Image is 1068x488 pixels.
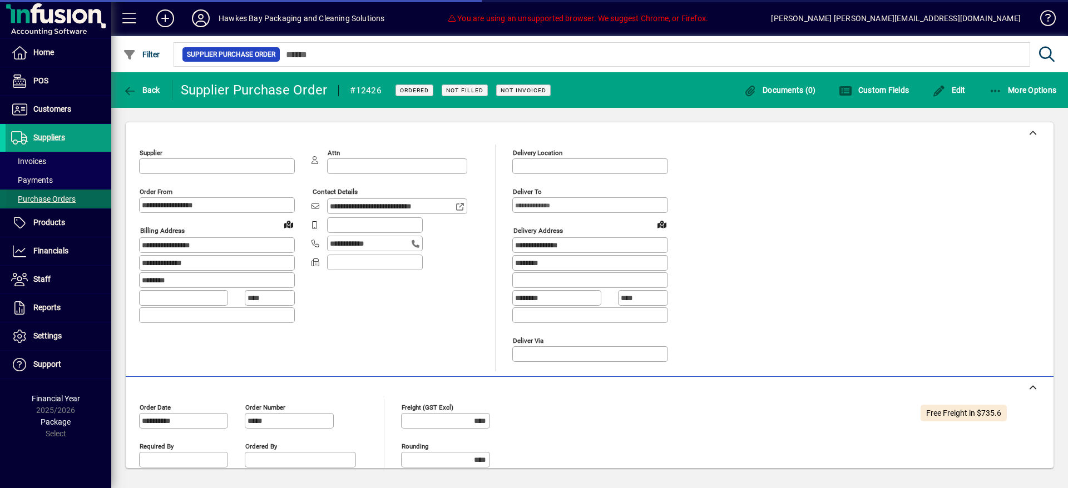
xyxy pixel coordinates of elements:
[926,409,1001,417] span: Free Freight in $735.6
[181,81,328,99] div: Supplier Purchase Order
[11,157,46,166] span: Invoices
[836,80,912,100] button: Custom Fields
[245,442,277,450] mat-label: Ordered by
[280,215,298,233] a: View on map
[446,87,483,94] span: Not Filled
[989,86,1057,94] span: More Options
[744,86,816,94] span: Documents (0)
[6,96,111,123] a: Customers
[123,86,160,94] span: Back
[140,403,171,411] mat-label: Order date
[929,80,968,100] button: Edit
[33,275,51,283] span: Staff
[350,82,382,99] div: #12426
[219,9,385,27] div: Hawkes Bay Packaging and Cleaning Solutions
[400,87,429,94] span: Ordered
[33,133,65,142] span: Suppliers
[402,403,453,411] mat-label: Freight (GST excl)
[448,14,708,23] span: You are using an unsupported browser. We suggest Chrome, or Firefox.
[140,149,162,157] mat-label: Supplier
[6,351,111,379] a: Support
[986,80,1060,100] button: More Options
[6,152,111,171] a: Invoices
[932,86,966,94] span: Edit
[6,67,111,95] a: POS
[33,360,61,369] span: Support
[120,80,163,100] button: Back
[187,49,275,60] span: Supplier Purchase Order
[6,237,111,265] a: Financials
[11,195,76,203] span: Purchase Orders
[501,87,546,94] span: Not Invoiced
[6,209,111,237] a: Products
[653,215,671,233] a: View on map
[123,50,160,59] span: Filter
[6,171,111,190] a: Payments
[11,176,53,185] span: Payments
[120,44,163,64] button: Filter
[33,303,61,312] span: Reports
[147,8,183,28] button: Add
[6,294,111,322] a: Reports
[6,190,111,208] a: Purchase Orders
[741,80,819,100] button: Documents (0)
[513,149,562,157] mat-label: Delivery Location
[33,76,48,85] span: POS
[328,149,340,157] mat-label: Attn
[140,188,172,196] mat-label: Order from
[513,336,543,344] mat-label: Deliver via
[6,322,111,350] a: Settings
[245,403,285,411] mat-label: Order number
[111,80,172,100] app-page-header-button: Back
[6,39,111,67] a: Home
[513,188,542,196] mat-label: Deliver To
[140,442,174,450] mat-label: Required by
[1032,2,1054,38] a: Knowledge Base
[6,266,111,293] a: Staff
[839,86,909,94] span: Custom Fields
[33,104,71,113] span: Customers
[33,48,54,57] span: Home
[183,8,219,28] button: Profile
[771,9,1021,27] div: [PERSON_NAME] [PERSON_NAME][EMAIL_ADDRESS][DOMAIN_NAME]
[402,442,428,450] mat-label: Rounding
[33,246,68,255] span: Financials
[33,218,65,227] span: Products
[32,394,80,403] span: Financial Year
[33,331,62,340] span: Settings
[41,417,71,426] span: Package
